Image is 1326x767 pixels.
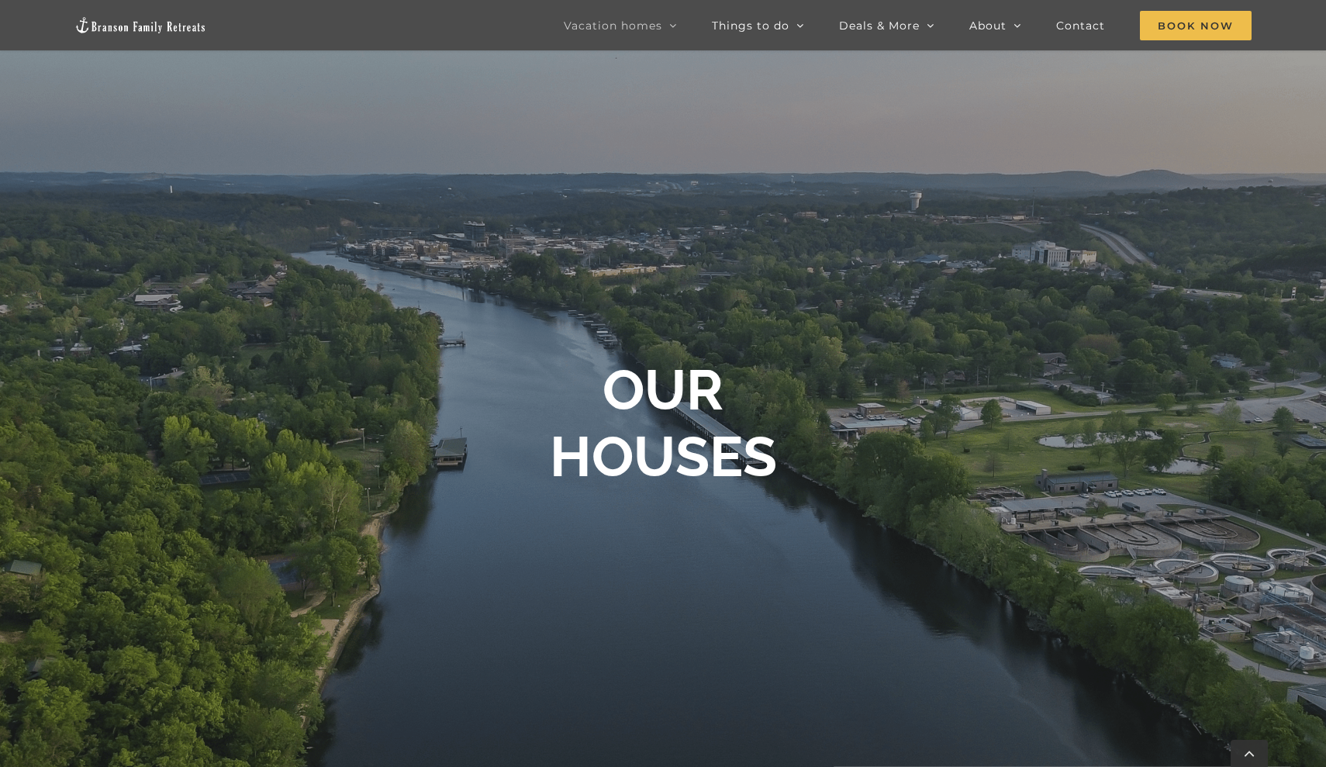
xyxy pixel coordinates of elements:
[969,20,1007,31] span: About
[1140,11,1252,40] span: Book Now
[74,16,206,34] img: Branson Family Retreats Logo
[712,20,789,31] span: Things to do
[550,357,777,489] b: OUR HOUSES
[564,20,662,31] span: Vacation homes
[1056,20,1105,31] span: Contact
[839,20,920,31] span: Deals & More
